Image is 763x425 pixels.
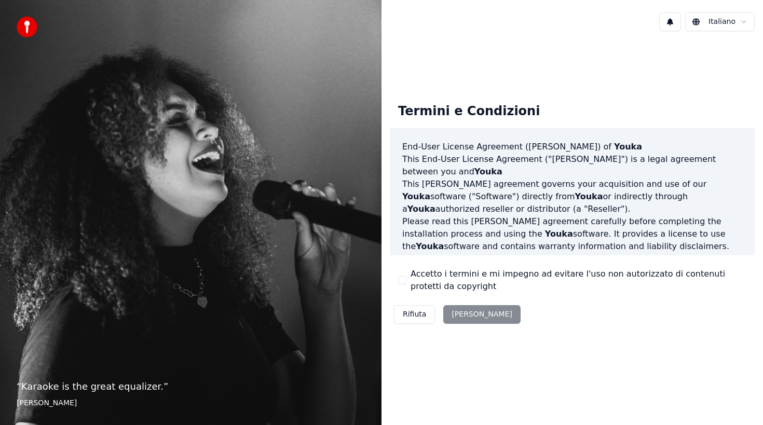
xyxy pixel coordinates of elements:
div: Termini e Condizioni [390,95,548,128]
span: Youka [550,254,578,264]
span: Youka [545,229,573,239]
p: This End-User License Agreement ("[PERSON_NAME]") is a legal agreement between you and [402,153,742,178]
label: Accetto i termini e mi impegno ad evitare l'uso non autorizzato di contenuti protetti da copyright [411,268,746,293]
p: “ Karaoke is the great equalizer. ” [17,379,365,394]
span: Youka [575,191,603,201]
p: If you register for a free trial of the software, this [PERSON_NAME] agreement will also govern t... [402,253,742,303]
span: Youka [416,241,444,251]
span: Youka [407,204,435,214]
button: Rifiuta [394,305,435,324]
img: youka [17,17,37,37]
footer: [PERSON_NAME] [17,398,365,408]
p: Please read this [PERSON_NAME] agreement carefully before completing the installation process and... [402,215,742,253]
span: Youka [474,167,502,176]
span: Youka [614,142,642,152]
p: This [PERSON_NAME] agreement governs your acquisition and use of our software ("Software") direct... [402,178,742,215]
span: Youka [402,191,430,201]
h3: End-User License Agreement ([PERSON_NAME]) of [402,141,742,153]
